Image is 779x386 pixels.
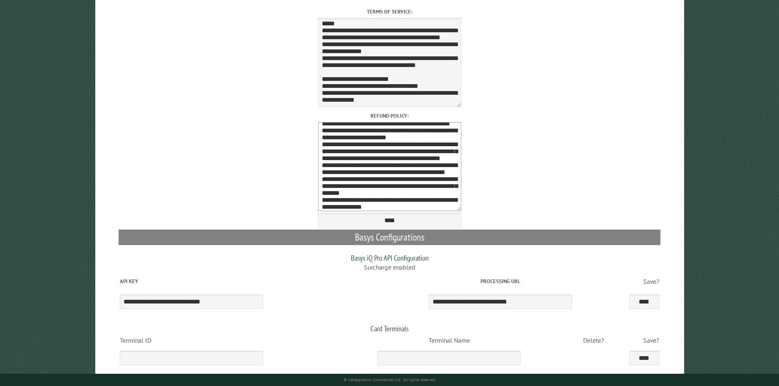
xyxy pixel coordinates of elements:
[119,112,661,120] label: Refund policy:
[559,333,628,348] td: Delete?
[628,272,660,291] td: Save?
[628,333,660,348] td: Save?
[343,377,436,382] small: © Campground Commander LLC. All rights reserved.
[120,277,372,285] label: API Key
[119,263,661,272] div: Surcharge enabled
[119,253,661,262] h3: Basys iQ Pro API Configuration
[119,8,661,16] label: Terms of service:
[339,333,559,348] td: Terminal Name
[119,333,339,348] td: Terminal ID
[119,230,661,245] h2: Basys Configurations
[375,277,626,285] label: Processing URL
[119,324,661,333] h3: Card Terminals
